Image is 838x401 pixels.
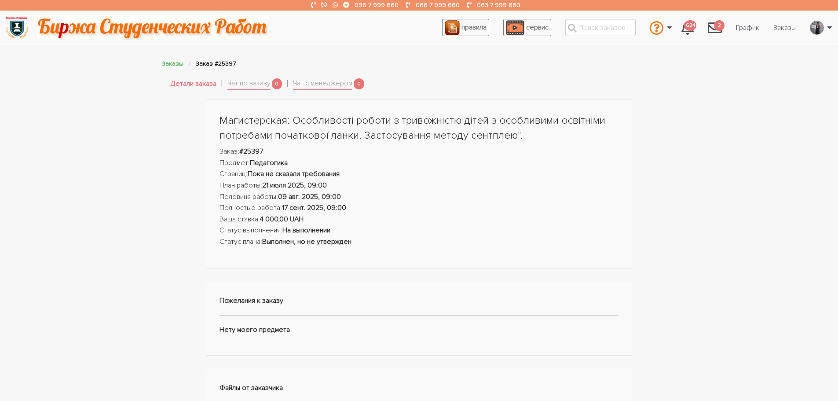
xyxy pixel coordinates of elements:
[565,19,636,36] input: Поиск заказов
[461,23,487,32] span: правила
[729,19,766,36] a: График
[445,20,460,35] img: agreement_icon-feca34a61ba7f3d1581b08bc946b2ec1ccb426f67415f344566775c155b7f62c.png
[416,1,460,9] a: 066 7 999 660
[684,20,696,31] span: 624
[278,192,341,201] strong: 09 авг. 2025, 09:00
[171,78,216,90] a: Детали заказа
[250,158,288,167] strong: Педагогика
[206,282,633,356] div: Нету моего предмета
[262,237,351,246] strong: Выполнен, но не утвержден
[810,21,823,35] img: 20171208_160937.jpg
[503,19,551,36] a: сервис
[220,296,283,305] strong: Пожелания к заказу
[220,225,619,236] li: Статус выполнения:
[162,60,183,67] a: Заказы
[248,169,340,178] strong: Пока не сказали требования
[227,78,271,90] a: Чат по заказу
[766,19,803,36] a: Заказы
[220,169,619,180] li: Страниц:
[714,20,725,31] span: 2
[220,236,619,248] li: Статус плана:
[282,203,346,212] strong: 17 сент. 2025, 09:00
[220,383,283,392] strong: Файлы от заказчика
[220,146,619,158] li: Заказ:
[220,191,619,203] li: Половина работы:
[37,15,268,40] img: motto-2ce64da2796df845c65ce8f9480b9c9d679903764b3ca6da4b6de107518df0fe.gif
[220,180,619,191] li: План работы:
[220,214,619,225] li: Ваша ставка:
[262,181,327,190] strong: 21 июля 2025, 09:00
[272,78,282,89] span: 0
[5,15,29,40] img: logo-135dea9cf721667cc4ddb0c1795e3ba8b7f362e3d0c04e2cc90b931989920324.png
[355,1,399,9] a: 096 7 999 660
[293,78,352,90] a: Чат с менеджером
[239,147,263,156] strong: #25397
[196,59,236,69] li: Заказ #25397
[506,20,524,35] img: play_icon-49f7f135c9dc9a03216cfdbccbe1e3994649169d890fb554cedf0eac35a01ba8.png
[442,19,489,36] a: правила
[220,158,619,169] li: Предмет:
[282,226,330,235] strong: На выполнении
[701,16,729,40] a: 2
[260,215,304,224] strong: 4 000,00 UAH
[354,78,364,89] span: 0
[526,23,549,32] span: сервис
[220,113,619,143] h1: Магистерская: Особливості роботи з тривожністю дітей з особливими освітніми потребами початкової ...
[477,1,520,9] a: 063 7 999 660
[220,202,619,214] li: Полностью работа:
[674,16,701,40] a: 624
